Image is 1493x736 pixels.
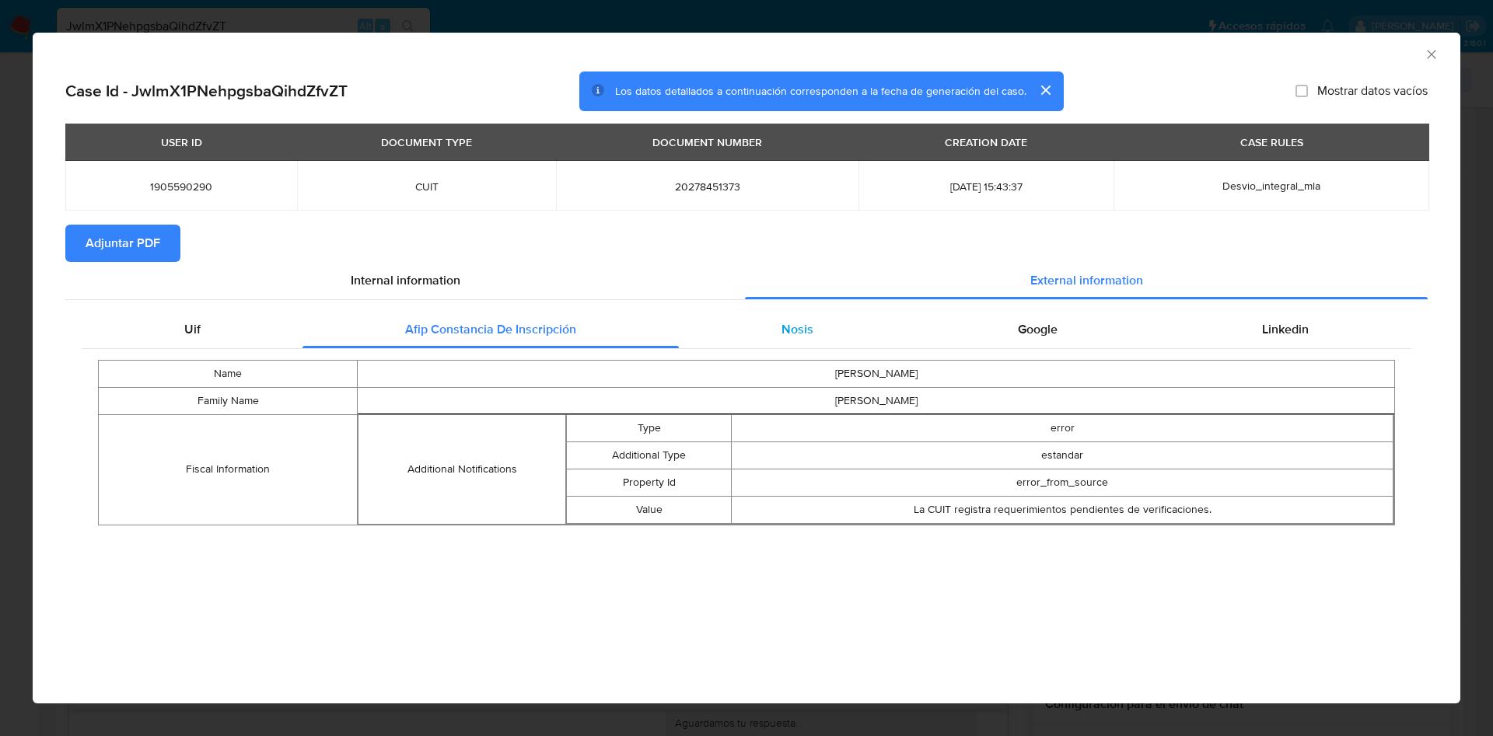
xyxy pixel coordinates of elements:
span: 20278451373 [575,180,840,194]
span: External information [1030,271,1143,289]
span: [DATE] 15:43:37 [877,180,1095,194]
button: Cerrar ventana [1424,47,1438,61]
td: estandar [732,441,1393,469]
div: Detailed external info [82,311,1411,348]
td: Type [566,414,732,441]
td: Additional Notifications [358,414,565,524]
td: error_from_source [732,469,1393,496]
div: La CUIT registra requerimientos pendientes de verificaciones. [732,502,1393,518]
span: Nosis [781,320,813,338]
td: error [732,414,1393,441]
td: Value [566,496,732,523]
div: DOCUMENT NUMBER [643,129,771,155]
span: Desvio_integral_mla [1222,178,1320,194]
div: CREATION DATE [935,129,1037,155]
span: Afip Constancia De Inscripción [405,320,576,338]
h2: Case Id - JwlmX1PNehpgsbaQihdZfvZT [65,81,348,101]
span: Los datos detallados a continuación corresponden a la fecha de generación del caso. [615,83,1026,99]
div: CASE RULES [1231,129,1313,155]
span: Uif [184,320,201,338]
button: cerrar [1026,72,1064,109]
div: USER ID [152,129,212,155]
td: Fiscal Information [99,414,358,525]
span: Linkedin [1262,320,1309,338]
button: Adjuntar PDF [65,225,180,262]
div: DOCUMENT TYPE [372,129,481,155]
span: CUIT [316,180,537,194]
div: Detailed info [65,262,1428,299]
span: Internal information [351,271,460,289]
input: Mostrar datos vacíos [1295,85,1308,97]
div: closure-recommendation-modal [33,33,1460,703]
td: Family Name [99,387,358,414]
span: Google [1018,320,1058,338]
span: Adjuntar PDF [86,226,160,260]
td: [PERSON_NAME] [358,360,1395,387]
td: Property Id [566,469,732,496]
td: Name [99,360,358,387]
td: [PERSON_NAME] [358,387,1395,414]
span: 1905590290 [84,180,278,194]
span: Mostrar datos vacíos [1317,83,1428,99]
td: Additional Type [566,441,732,469]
